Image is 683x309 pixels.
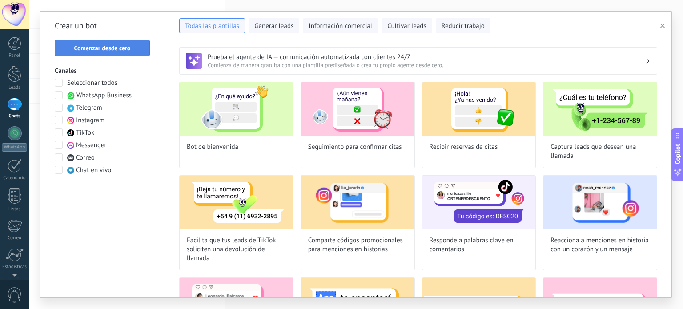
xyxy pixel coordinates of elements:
span: Información comercial [309,22,372,31]
img: Facilita que tus leads de TikTok soliciten una devolución de llamada [180,176,293,229]
span: Reacciona a menciones en historia con un corazón y un mensaje [550,236,650,254]
span: Copilot [673,144,682,164]
span: Cultivar leads [387,22,426,31]
div: Estadísticas [2,264,28,270]
button: Cultivar leads [382,18,432,33]
button: Generar leads [249,18,299,33]
span: Reducir trabajo [442,22,485,31]
button: Información comercial [303,18,378,33]
span: Instagram [76,116,104,125]
div: Listas [2,206,28,212]
span: Chat en vivo [76,166,111,175]
img: Responde a palabras clave en comentarios [422,176,536,229]
div: Panel [2,53,28,59]
span: Responde a palabras clave en comentarios [430,236,529,254]
button: Comenzar desde cero [55,40,150,56]
button: Reducir trabajo [436,18,490,33]
span: Recibir reservas de citas [430,143,498,152]
span: Todas las plantillas [185,22,239,31]
img: Recibir reservas de citas [422,82,536,136]
span: Generar leads [254,22,293,31]
h3: Prueba el agente de IA — comunicación automatizada con clientes 24/7 [208,53,645,61]
span: Captura leads que desean una llamada [550,143,650,161]
span: WhatsApp Business [76,91,132,100]
span: Comenzar desde cero [74,45,131,51]
div: Correo [2,235,28,241]
img: Comparte códigos promocionales para menciones en historias [301,176,414,229]
div: Chats [2,113,28,119]
h3: Canales [55,67,150,75]
span: Seguimiento para confirmar citas [308,143,402,152]
div: Calendario [2,175,28,181]
span: Comparte códigos promocionales para menciones en historias [308,236,407,254]
span: Messenger [76,141,107,150]
span: Facilita que tus leads de TikTok soliciten una devolución de llamada [187,236,286,263]
span: Bot de bienvenida [187,143,238,152]
img: Bot de bienvenida [180,82,293,136]
div: Leads [2,85,28,91]
span: Correo [76,153,95,162]
span: Telegram [76,104,102,112]
span: Comienza de manera gratuita con una plantilla prediseñada o crea tu propio agente desde cero. [208,61,645,69]
img: Reacciona a menciones en historia con un corazón y un mensaje [543,176,657,229]
div: WhatsApp [2,143,27,152]
img: Seguimiento para confirmar citas [301,82,414,136]
span: Seleccionar todos [67,79,117,88]
h2: Crear un bot [55,19,150,33]
img: Captura leads que desean una llamada [543,82,657,136]
button: Todas las plantillas [179,18,245,33]
span: TikTok [76,128,94,137]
